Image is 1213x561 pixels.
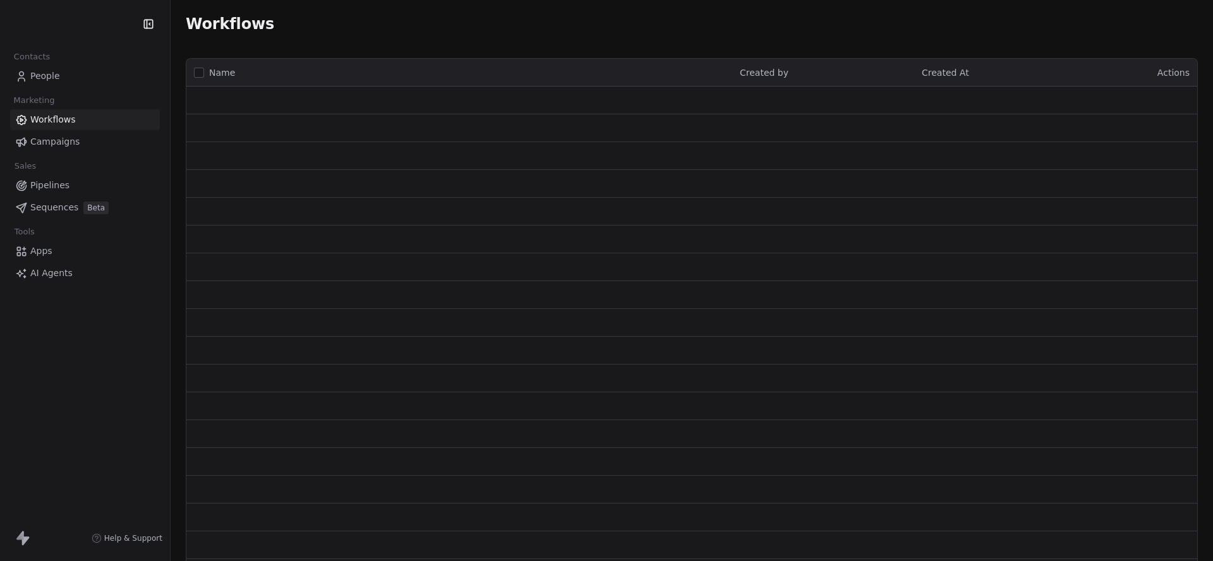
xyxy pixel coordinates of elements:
span: Contacts [8,47,56,66]
span: Marketing [8,91,60,110]
span: Workflows [30,113,76,126]
span: Created by [740,68,788,78]
span: Created At [922,68,969,78]
span: Beta [83,202,109,214]
span: Sales [9,157,42,176]
span: Campaigns [30,135,80,148]
a: SequencesBeta [10,197,160,218]
span: Apps [30,244,52,258]
span: Tools [9,222,40,241]
span: Help & Support [104,533,162,543]
a: People [10,66,160,87]
span: Sequences [30,201,78,214]
a: Workflows [10,109,160,130]
span: Actions [1157,68,1190,78]
a: Campaigns [10,131,160,152]
span: People [30,69,60,83]
a: Help & Support [92,533,162,543]
a: Pipelines [10,175,160,196]
a: AI Agents [10,263,160,284]
span: Pipelines [30,179,69,192]
a: Apps [10,241,160,262]
span: Name [209,66,235,80]
span: AI Agents [30,267,73,280]
span: Workflows [186,15,274,33]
